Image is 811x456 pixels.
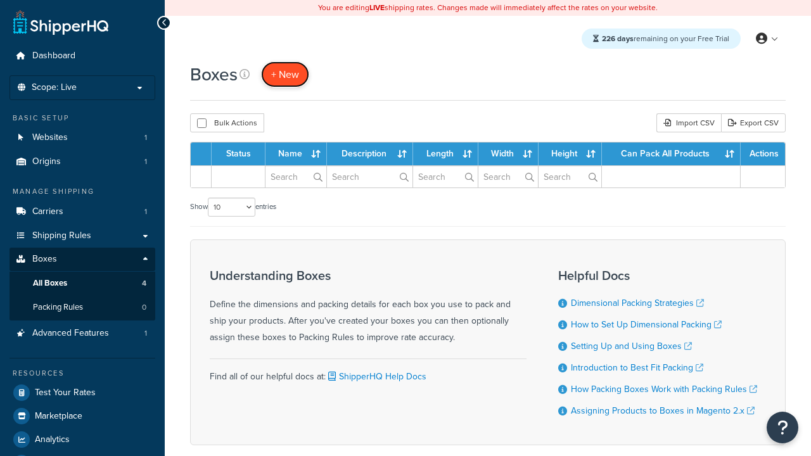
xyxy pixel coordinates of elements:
a: Setting Up and Using Boxes [571,339,692,353]
li: Boxes [10,248,155,320]
span: 0 [142,302,146,313]
th: Actions [741,142,785,165]
span: 1 [144,132,147,143]
strong: 226 days [602,33,634,44]
button: Open Resource Center [767,412,798,443]
span: Dashboard [32,51,75,61]
span: Websites [32,132,68,143]
span: 1 [144,206,147,217]
div: Manage Shipping [10,186,155,197]
li: Carriers [10,200,155,224]
a: Advanced Features 1 [10,322,155,345]
b: LIVE [369,2,385,13]
select: Showentries [208,198,255,217]
li: Packing Rules [10,296,155,319]
a: Shipping Rules [10,224,155,248]
span: Advanced Features [32,328,109,339]
a: ShipperHQ Home [13,9,108,35]
span: + New [271,67,299,82]
h1: Boxes [190,62,238,87]
th: Status [212,142,265,165]
span: Analytics [35,434,70,445]
li: Origins [10,150,155,174]
span: Carriers [32,206,63,217]
th: Length [413,142,478,165]
div: remaining on your Free Trial [582,28,741,49]
span: Test Your Rates [35,388,96,398]
li: All Boxes [10,272,155,295]
div: Basic Setup [10,113,155,123]
span: Marketplace [35,411,82,422]
th: Width [478,142,538,165]
span: 1 [144,328,147,339]
div: Define the dimensions and packing details for each box you use to pack and ship your products. Af... [210,269,527,346]
div: Resources [10,368,155,379]
input: Search [478,166,537,187]
span: All Boxes [33,278,67,289]
button: Bulk Actions [190,113,264,132]
li: Advanced Features [10,322,155,345]
a: Dashboard [10,44,155,68]
input: Search [265,166,326,187]
a: How to Set Up Dimensional Packing [571,318,722,331]
li: Websites [10,126,155,149]
span: Boxes [32,254,57,265]
a: Origins 1 [10,150,155,174]
a: Packing Rules 0 [10,296,155,319]
th: Height [539,142,602,165]
th: Description [327,142,413,165]
span: 1 [144,156,147,167]
a: Introduction to Best Fit Packing [571,361,703,374]
div: Find all of our helpful docs at: [210,358,527,385]
a: How Packing Boxes Work with Packing Rules [571,383,757,396]
a: Websites 1 [10,126,155,149]
a: ShipperHQ Help Docs [326,370,426,383]
span: Origins [32,156,61,167]
a: Marketplace [10,405,155,427]
h3: Helpful Docs [558,269,757,282]
th: Can Pack All Products [602,142,741,165]
label: Show entries [190,198,276,217]
a: Boxes [10,248,155,271]
a: Assigning Products to Boxes in Magento 2.x [571,404,755,417]
input: Search [413,166,478,187]
th: Name [265,142,327,165]
a: All Boxes 4 [10,272,155,295]
input: Search [539,166,601,187]
input: Search [327,166,412,187]
a: + New [261,61,309,87]
span: 4 [142,278,146,289]
span: Shipping Rules [32,231,91,241]
div: Import CSV [656,113,721,132]
a: Test Your Rates [10,381,155,404]
a: Analytics [10,428,155,451]
a: Carriers 1 [10,200,155,224]
h3: Understanding Boxes [210,269,527,282]
span: Packing Rules [33,302,83,313]
a: Export CSV [721,113,786,132]
span: Scope: Live [32,82,77,93]
a: Dimensional Packing Strategies [571,296,704,310]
